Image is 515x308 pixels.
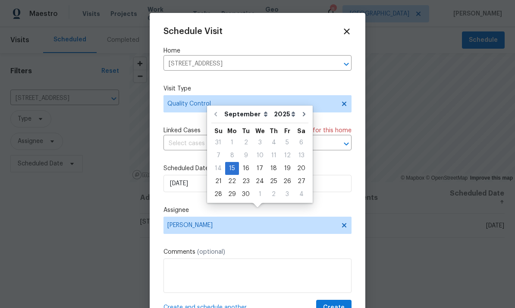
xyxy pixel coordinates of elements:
[225,136,239,149] div: Mon Sep 01 2025
[163,137,327,150] input: Select cases
[211,136,225,149] div: Sun Aug 31 2025
[225,162,239,175] div: Mon Sep 15 2025
[211,175,225,187] div: 21
[163,27,223,36] span: Schedule Visit
[253,175,267,187] div: 24
[267,175,280,188] div: Thu Sep 25 2025
[340,58,352,70] button: Open
[280,175,294,188] div: Fri Sep 26 2025
[239,162,253,175] div: Tue Sep 16 2025
[280,137,294,149] div: 5
[211,188,225,200] div: 28
[225,149,239,162] div: Mon Sep 08 2025
[253,188,267,200] div: 1
[267,137,280,149] div: 4
[239,162,253,174] div: 16
[294,137,308,149] div: 6
[253,162,267,175] div: Wed Sep 17 2025
[267,188,280,201] div: Thu Oct 02 2025
[294,175,308,187] div: 27
[253,162,267,174] div: 17
[239,188,253,201] div: Tue Sep 30 2025
[298,106,311,123] button: Go to next month
[242,128,250,134] abbr: Tuesday
[211,137,225,149] div: 31
[239,149,253,162] div: 9
[294,175,308,188] div: Sat Sep 27 2025
[294,188,308,201] div: Sat Oct 04 2025
[280,162,294,174] div: 19
[222,108,272,121] select: Month
[163,206,352,215] label: Assignee
[163,57,327,71] input: Enter in an address
[255,128,265,134] abbr: Wednesday
[225,175,239,187] div: 22
[239,149,253,162] div: Tue Sep 09 2025
[239,136,253,149] div: Tue Sep 02 2025
[163,47,352,55] label: Home
[211,162,225,174] div: 14
[253,137,267,149] div: 3
[340,138,352,150] button: Open
[225,162,239,174] div: 15
[253,188,267,201] div: Wed Oct 01 2025
[253,149,267,162] div: Wed Sep 10 2025
[163,248,352,256] label: Comments
[167,100,335,108] span: Quality Control
[280,188,294,200] div: 3
[280,175,294,187] div: 26
[267,175,280,187] div: 25
[214,128,223,134] abbr: Sunday
[239,188,253,200] div: 30
[280,149,294,162] div: 12
[267,188,280,200] div: 2
[297,128,305,134] abbr: Saturday
[253,175,267,188] div: Wed Sep 24 2025
[267,136,280,149] div: Thu Sep 04 2025
[294,149,308,162] div: 13
[163,126,201,135] span: Linked Cases
[294,136,308,149] div: Sat Sep 06 2025
[342,27,352,36] span: Close
[211,175,225,188] div: Sun Sep 21 2025
[272,108,298,121] select: Year
[163,84,352,93] label: Visit Type
[270,128,278,134] abbr: Thursday
[280,162,294,175] div: Fri Sep 19 2025
[239,175,253,188] div: Tue Sep 23 2025
[225,188,239,201] div: Mon Sep 29 2025
[225,188,239,200] div: 29
[211,162,225,175] div: Sun Sep 14 2025
[294,149,308,162] div: Sat Sep 13 2025
[163,175,352,192] input: M/D/YYYY
[197,249,225,255] span: (optional)
[267,149,280,162] div: Thu Sep 11 2025
[267,162,280,175] div: Thu Sep 18 2025
[280,136,294,149] div: Fri Sep 05 2025
[280,149,294,162] div: Fri Sep 12 2025
[253,149,267,162] div: 10
[284,128,290,134] abbr: Friday
[211,149,225,162] div: Sun Sep 07 2025
[167,222,336,229] span: [PERSON_NAME]
[294,162,308,175] div: Sat Sep 20 2025
[267,149,280,162] div: 11
[225,149,239,162] div: 8
[267,162,280,174] div: 18
[280,188,294,201] div: Fri Oct 03 2025
[227,128,237,134] abbr: Monday
[209,106,222,123] button: Go to previous month
[239,137,253,149] div: 2
[225,137,239,149] div: 1
[163,164,352,173] label: Scheduled Date
[225,175,239,188] div: Mon Sep 22 2025
[294,162,308,174] div: 20
[253,136,267,149] div: Wed Sep 03 2025
[294,188,308,200] div: 4
[211,149,225,162] div: 7
[211,188,225,201] div: Sun Sep 28 2025
[239,175,253,187] div: 23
